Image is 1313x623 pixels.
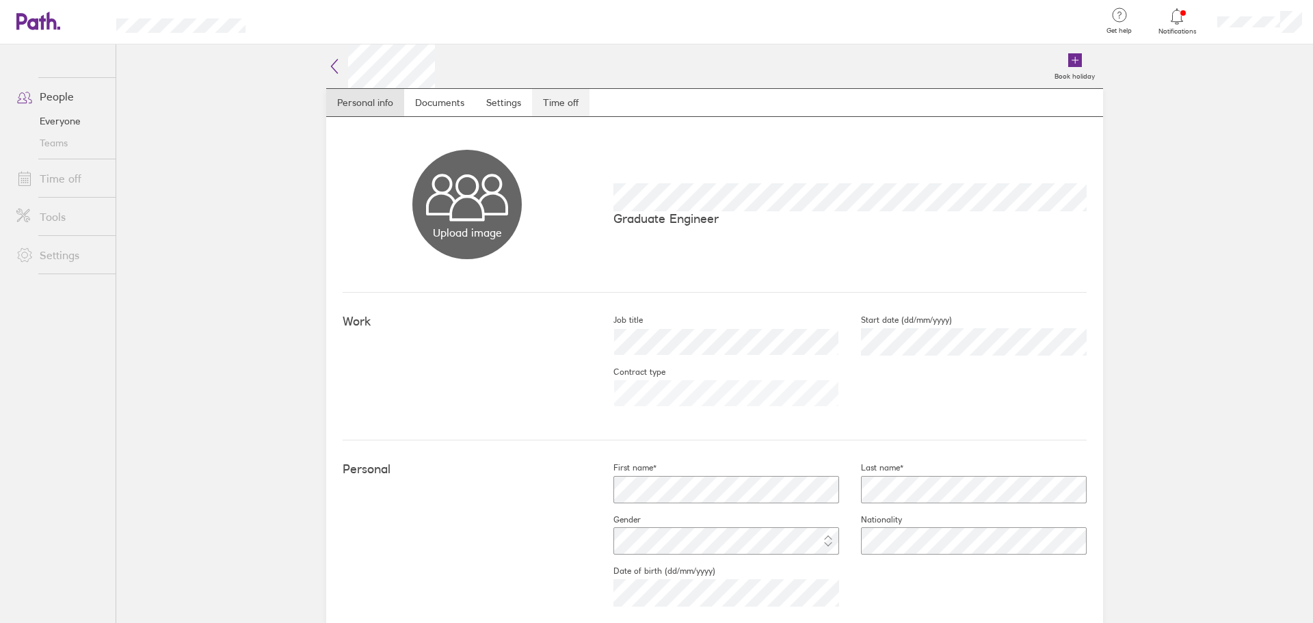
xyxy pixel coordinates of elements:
label: Last name* [839,462,903,473]
label: Date of birth (dd/mm/yyyy) [592,566,715,576]
span: Notifications [1155,27,1199,36]
label: Start date (dd/mm/yyyy) [839,315,952,326]
a: Notifications [1155,7,1199,36]
h4: Personal [343,462,592,477]
label: First name* [592,462,656,473]
a: Time off [532,89,589,116]
a: Settings [5,241,116,269]
p: Graduate Engineer [613,211,1087,226]
label: Job title [592,315,643,326]
a: Everyone [5,110,116,132]
a: Personal info [326,89,404,116]
label: Nationality [839,514,902,525]
a: People [5,83,116,110]
a: Settings [475,89,532,116]
a: Book holiday [1046,44,1103,88]
label: Gender [592,514,641,525]
label: Book holiday [1046,68,1103,81]
span: Get help [1097,27,1141,35]
a: Tools [5,203,116,230]
a: Teams [5,132,116,154]
label: Contract type [592,367,665,377]
a: Time off [5,165,116,192]
a: Documents [404,89,475,116]
h4: Work [343,315,592,329]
